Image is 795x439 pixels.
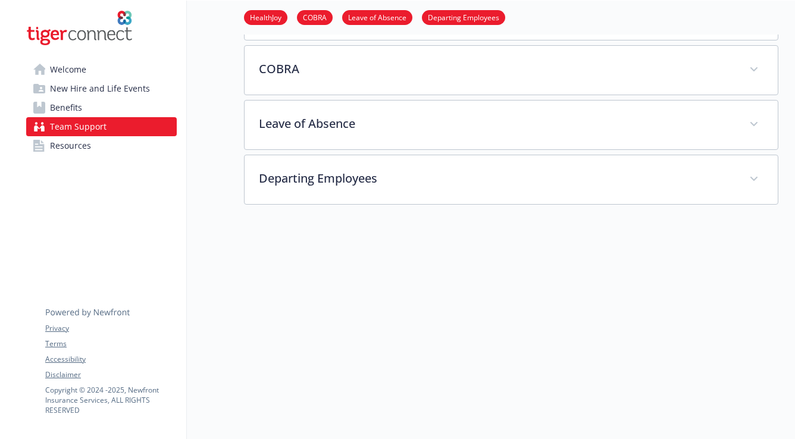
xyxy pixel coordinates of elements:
[45,338,176,349] a: Terms
[50,98,82,117] span: Benefits
[245,46,778,95] div: COBRA
[259,115,735,133] p: Leave of Absence
[259,60,735,78] p: COBRA
[422,11,505,23] a: Departing Employees
[45,323,176,334] a: Privacy
[26,136,177,155] a: Resources
[26,60,177,79] a: Welcome
[50,136,91,155] span: Resources
[26,79,177,98] a: New Hire and Life Events
[244,11,287,23] a: HealthJoy
[259,170,735,187] p: Departing Employees
[26,117,177,136] a: Team Support
[342,11,412,23] a: Leave of Absence
[26,98,177,117] a: Benefits
[45,354,176,365] a: Accessibility
[45,369,176,380] a: Disclaimer
[297,11,333,23] a: COBRA
[245,101,778,149] div: Leave of Absence
[50,60,86,79] span: Welcome
[245,155,778,204] div: Departing Employees
[50,117,107,136] span: Team Support
[50,79,150,98] span: New Hire and Life Events
[45,385,176,415] p: Copyright © 2024 - 2025 , Newfront Insurance Services, ALL RIGHTS RESERVED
